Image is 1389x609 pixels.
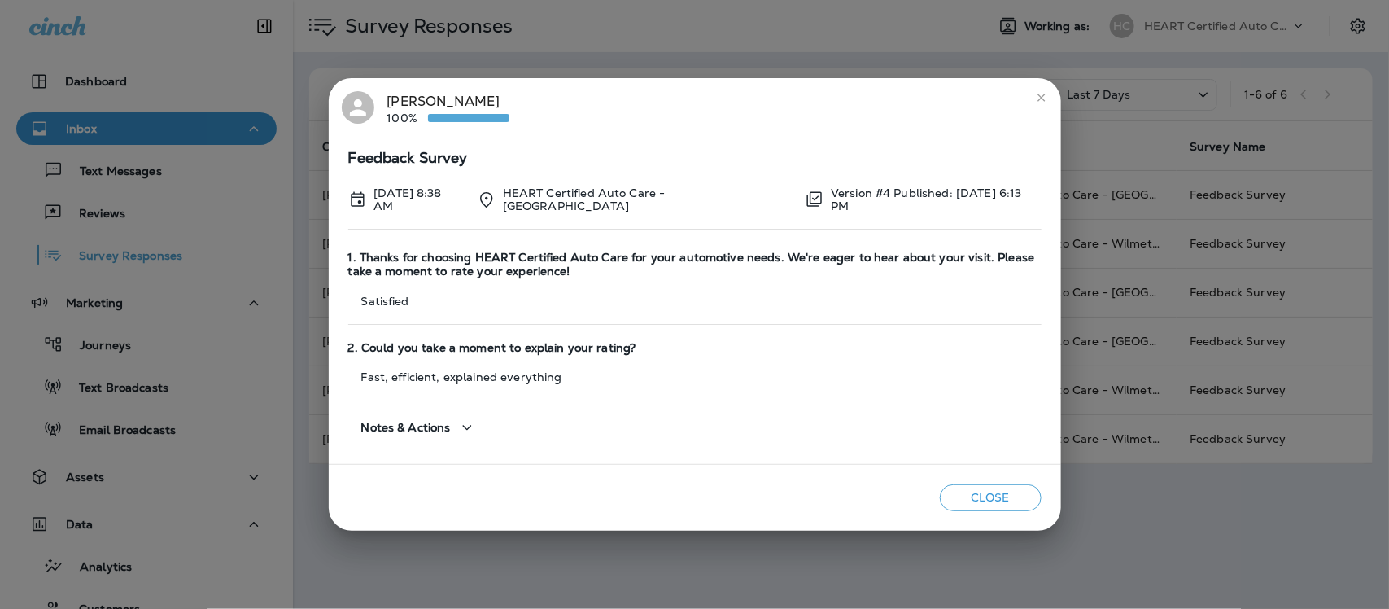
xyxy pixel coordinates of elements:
span: Notes & Actions [361,421,451,435]
p: Fast, efficient, explained everything [348,370,1042,383]
button: close [1029,85,1055,111]
span: Feedback Survey [348,151,1042,165]
p: Sep 23, 2025 8:38 AM [373,186,464,212]
span: 1. Thanks for choosing HEART Certified Auto Care for your automotive needs. We're eager to hear a... [348,251,1042,278]
button: Notes & Actions [348,405,490,451]
p: Version #4 Published: [DATE] 6:13 PM [831,186,1041,212]
p: Satisfied [348,295,1042,308]
span: 2. Could you take a moment to explain your rating? [348,341,1042,355]
button: Close [940,484,1042,511]
p: HEART Certified Auto Care - [GEOGRAPHIC_DATA] [503,186,793,212]
p: 100% [387,112,428,125]
div: [PERSON_NAME] [387,91,509,125]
